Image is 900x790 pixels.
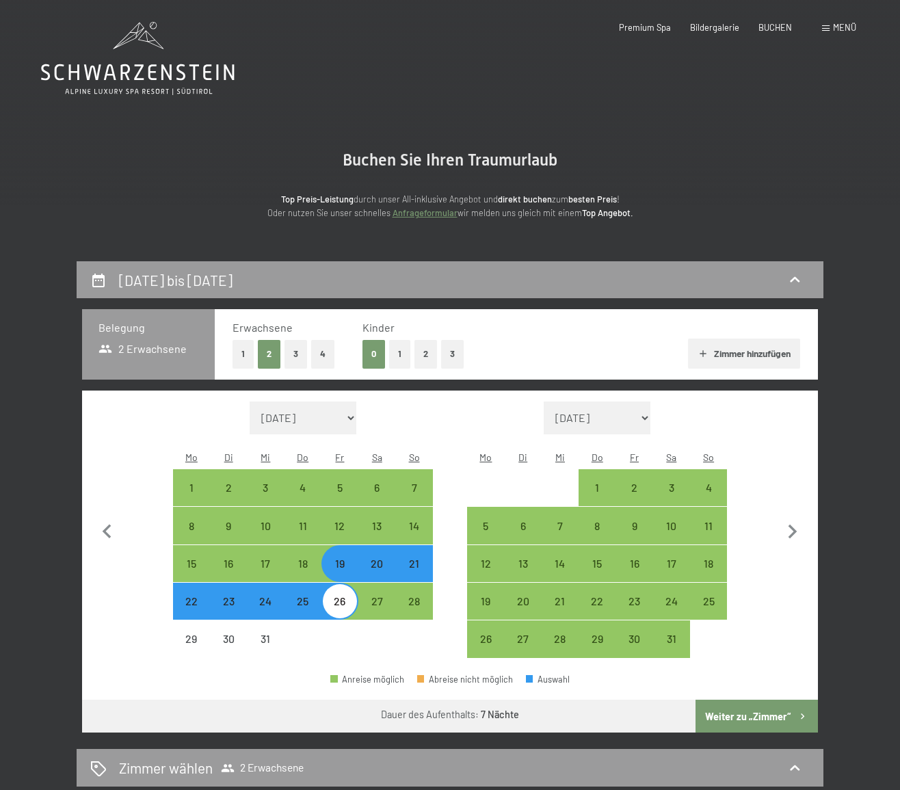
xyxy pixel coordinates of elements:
[654,558,689,592] div: 17
[616,620,652,657] div: Anreise möglich
[247,469,284,506] div: Anreise möglich
[580,482,614,516] div: 1
[654,521,689,555] div: 10
[691,596,726,630] div: 25
[173,583,210,620] div: Anreise möglich
[323,482,357,516] div: 5
[335,451,344,463] abbr: Freitag
[543,521,577,555] div: 7
[397,482,431,516] div: 7
[467,507,504,544] div: Mon Jan 05 2026
[358,583,395,620] div: Anreise möglich
[653,469,690,506] div: Sat Jan 03 2026
[248,482,282,516] div: 3
[395,583,432,620] div: Sun Dec 28 2025
[173,583,210,620] div: Mon Dec 22 2025
[119,272,233,289] h2: [DATE] bis [DATE]
[479,451,492,463] abbr: Montag
[247,545,284,582] div: Anreise möglich
[176,192,724,220] p: durch unser All-inklusive Angebot und zum ! Oder nutzen Sie unser schnelles wir melden uns gleich...
[93,401,122,659] button: Vorheriger Monat
[395,545,432,582] div: Sun Dec 21 2025
[690,507,727,544] div: Anreise möglich
[284,507,321,544] div: Thu Dec 11 2025
[284,545,321,582] div: Anreise möglich
[221,761,304,775] span: 2 Erwachsene
[119,758,213,778] h2: Zimmer wählen
[543,558,577,592] div: 14
[210,583,247,620] div: Tue Dec 23 2025
[173,469,210,506] div: Anreise möglich
[468,596,503,630] div: 19
[579,583,616,620] div: Anreise möglich
[506,596,540,630] div: 20
[542,620,579,657] div: Wed Jan 28 2026
[397,558,431,592] div: 21
[414,340,437,368] button: 2
[173,620,210,657] div: Mon Dec 29 2025
[174,521,209,555] div: 8
[248,633,282,668] div: 31
[417,675,513,684] div: Abreise nicht möglich
[173,545,210,582] div: Anreise möglich
[690,545,727,582] div: Anreise möglich
[248,558,282,592] div: 17
[653,620,690,657] div: Sat Jan 31 2026
[653,620,690,657] div: Anreise möglich
[617,558,651,592] div: 16
[688,339,799,369] button: Zimmer hinzufügen
[833,22,856,33] span: Menü
[505,620,542,657] div: Tue Jan 27 2026
[582,207,633,218] strong: Top Angebot.
[542,583,579,620] div: Wed Jan 21 2026
[758,22,792,33] a: BUCHEN
[580,521,614,555] div: 8
[98,341,187,356] span: 2 Erwachsene
[360,558,394,592] div: 20
[467,620,504,657] div: Mon Jan 26 2026
[224,451,233,463] abbr: Dienstag
[210,620,247,657] div: Tue Dec 30 2025
[580,633,614,668] div: 29
[617,633,651,668] div: 30
[284,469,321,506] div: Anreise möglich
[555,451,565,463] abbr: Mittwoch
[174,633,209,668] div: 29
[616,545,652,582] div: Fri Jan 16 2026
[211,633,246,668] div: 30
[505,583,542,620] div: Anreise möglich
[211,558,246,592] div: 16
[286,558,320,592] div: 18
[568,194,617,205] strong: besten Preis
[778,401,807,659] button: Nächster Monat
[248,596,282,630] div: 24
[579,620,616,657] div: Anreise möglich
[690,22,739,33] a: Bildergalerie
[358,469,395,506] div: Anreise möglich
[654,633,689,668] div: 31
[505,583,542,620] div: Tue Jan 20 2026
[173,545,210,582] div: Mon Dec 15 2025
[542,507,579,544] div: Anreise möglich
[616,469,652,506] div: Fri Jan 02 2026
[360,521,394,555] div: 13
[389,340,410,368] button: 1
[261,451,270,463] abbr: Mittwoch
[395,469,432,506] div: Sun Dec 07 2025
[690,469,727,506] div: Sun Jan 04 2026
[616,583,652,620] div: Anreise möglich
[690,507,727,544] div: Sun Jan 11 2026
[247,545,284,582] div: Wed Dec 17 2025
[654,596,689,630] div: 24
[579,583,616,620] div: Thu Jan 22 2026
[579,545,616,582] div: Anreise möglich
[247,583,284,620] div: Anreise möglich
[247,507,284,544] div: Anreise möglich
[358,507,395,544] div: Anreise möglich
[173,507,210,544] div: Anreise möglich
[247,507,284,544] div: Wed Dec 10 2025
[691,558,726,592] div: 18
[210,545,247,582] div: Anreise möglich
[543,633,577,668] div: 28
